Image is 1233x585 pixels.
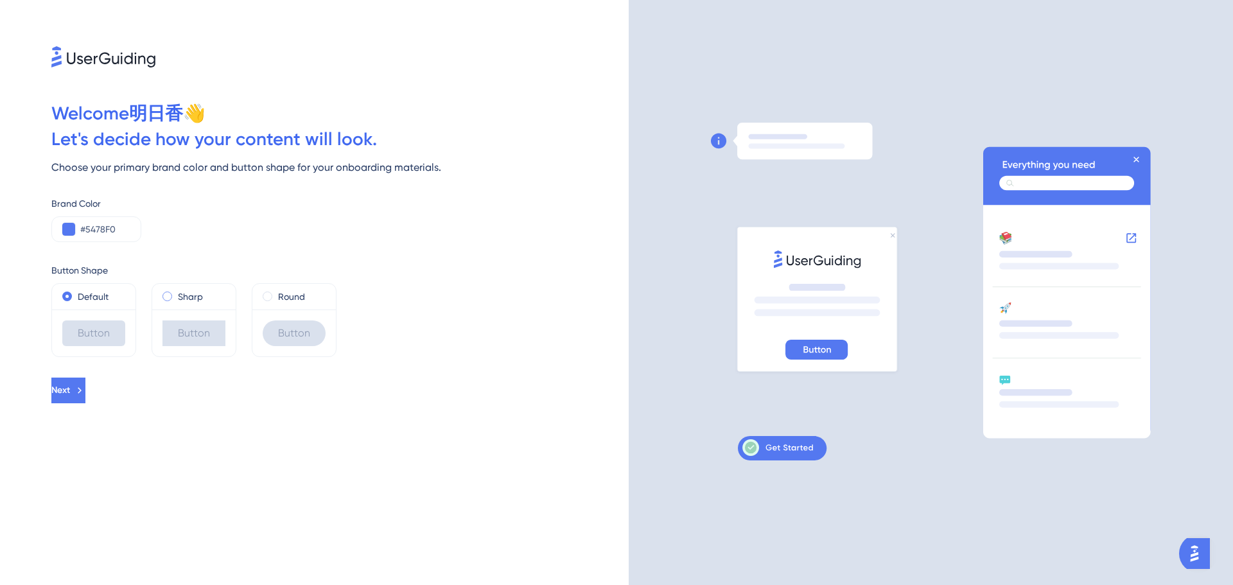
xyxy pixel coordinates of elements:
[62,320,125,346] div: Button
[51,263,629,278] div: Button Shape
[51,383,70,398] span: Next
[51,378,85,403] button: Next
[178,289,203,304] label: Sharp
[51,101,629,127] div: Welcome 明日香 👋
[278,289,305,304] label: Round
[263,320,326,346] div: Button
[51,160,629,175] div: Choose your primary brand color and button shape for your onboarding materials.
[1179,534,1218,573] iframe: UserGuiding AI Assistant Launcher
[51,196,629,211] div: Brand Color
[162,320,225,346] div: Button
[51,127,629,152] div: Let ' s decide how your content will look.
[78,289,109,304] label: Default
